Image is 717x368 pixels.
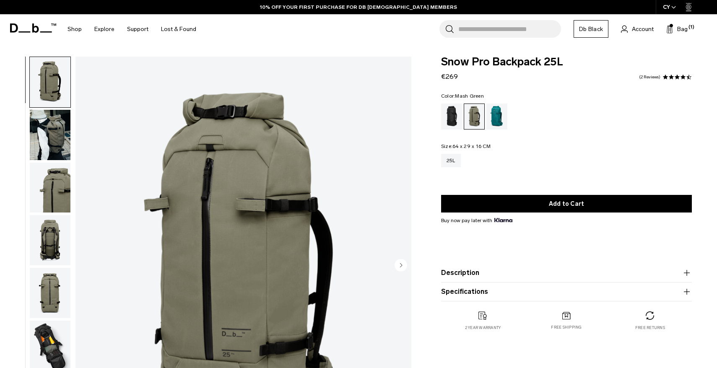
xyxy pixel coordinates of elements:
button: Snow Pro Backpack 25L Mash Green [29,215,71,266]
p: 2 year warranty [465,325,501,331]
span: Bag [677,25,688,34]
a: Db Black [574,20,608,38]
img: Snow Pro Backpack 25L Mash Green [30,163,70,213]
p: Free shipping [551,324,582,330]
a: Explore [94,14,114,44]
a: Support [127,14,148,44]
legend: Color: [441,93,484,98]
a: Account [621,24,654,34]
span: Account [632,25,654,34]
button: Snow Pro Backpack 25L Mash Green [29,162,71,213]
span: 64 x 29 x 16 CM [452,143,491,149]
img: Snow Pro Backpack 25L Mash Green [30,215,70,265]
a: 10% OFF YOUR FIRST PURCHASE FOR DB [DEMOGRAPHIC_DATA] MEMBERS [260,3,457,11]
legend: Size: [441,144,491,149]
span: €269 [441,73,458,80]
span: (1) [688,24,694,31]
button: Snow Pro Backpack 25L Mash Green [29,109,71,161]
p: Free returns [635,325,665,331]
a: Shop [68,14,82,44]
a: Midnight Teal [486,104,507,130]
img: Snow Pro Backpack 25L Mash Green [30,268,70,318]
a: 25L [441,154,461,167]
a: Mash Green [464,104,485,130]
button: Add to Cart [441,195,692,213]
img: Snow Pro Backpack 25L Mash Green [30,110,70,160]
button: Snow Pro Backpack 25L Mash Green [29,57,71,108]
button: Description [441,268,692,278]
button: Next slide [395,259,407,273]
a: Black Out [441,104,462,130]
button: Bag (1) [666,24,688,34]
nav: Main Navigation [61,14,203,44]
img: Snow Pro Backpack 25L Mash Green [30,57,70,107]
img: {"height" => 20, "alt" => "Klarna"} [494,218,512,222]
button: Snow Pro Backpack 25L Mash Green [29,267,71,319]
a: Lost & Found [161,14,196,44]
span: Buy now pay later with [441,217,512,224]
a: 2 reviews [639,75,660,79]
span: Snow Pro Backpack 25L [441,57,692,67]
button: Specifications [441,287,692,297]
span: Mash Green [455,93,484,99]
